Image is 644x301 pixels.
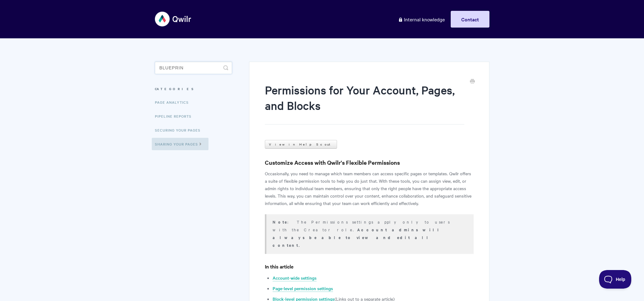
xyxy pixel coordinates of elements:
h1: Permissions for Your Account, Pages, and Blocks [265,82,464,124]
a: Sharing Your Pages [152,138,208,150]
a: Internal knowledge [393,11,449,28]
iframe: Toggle Customer Support [599,270,632,289]
p: Occasionally, you need to manage which team members can access specific pages or templates. Qwilr... [265,170,473,207]
a: Page-level permission settings [273,285,333,292]
a: View in Help Scout [265,140,337,149]
h3: Customize Access with Qwilr's Flexible Permissions [265,158,473,167]
img: Qwilr Help Center [155,7,192,31]
h4: In this article [265,263,473,270]
strong: Note [273,219,287,225]
a: Print this Article [470,78,475,85]
input: Search [155,62,232,74]
a: Contact [451,11,489,28]
a: Pipeline reports [155,110,196,122]
strong: Account admins will always be able to view and edit all content. [273,227,442,248]
p: : The Permissions settings apply only to users with the Creator role. [273,218,466,249]
h3: Categories [155,83,232,94]
a: Page Analytics [155,96,193,108]
a: Securing Your Pages [155,124,205,136]
a: Account-wide settings [273,275,317,281]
